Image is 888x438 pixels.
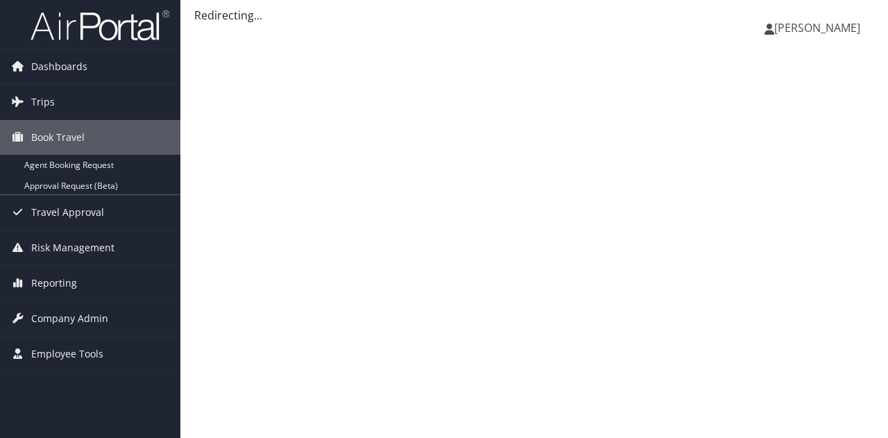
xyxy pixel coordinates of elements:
[31,230,114,265] span: Risk Management
[194,7,874,24] div: Redirecting...
[31,120,85,155] span: Book Travel
[31,195,104,230] span: Travel Approval
[774,20,860,35] span: [PERSON_NAME]
[31,266,77,301] span: Reporting
[31,337,103,371] span: Employee Tools
[31,301,108,336] span: Company Admin
[765,7,874,49] a: [PERSON_NAME]
[31,85,55,119] span: Trips
[31,9,169,42] img: airportal-logo.png
[31,49,87,84] span: Dashboards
